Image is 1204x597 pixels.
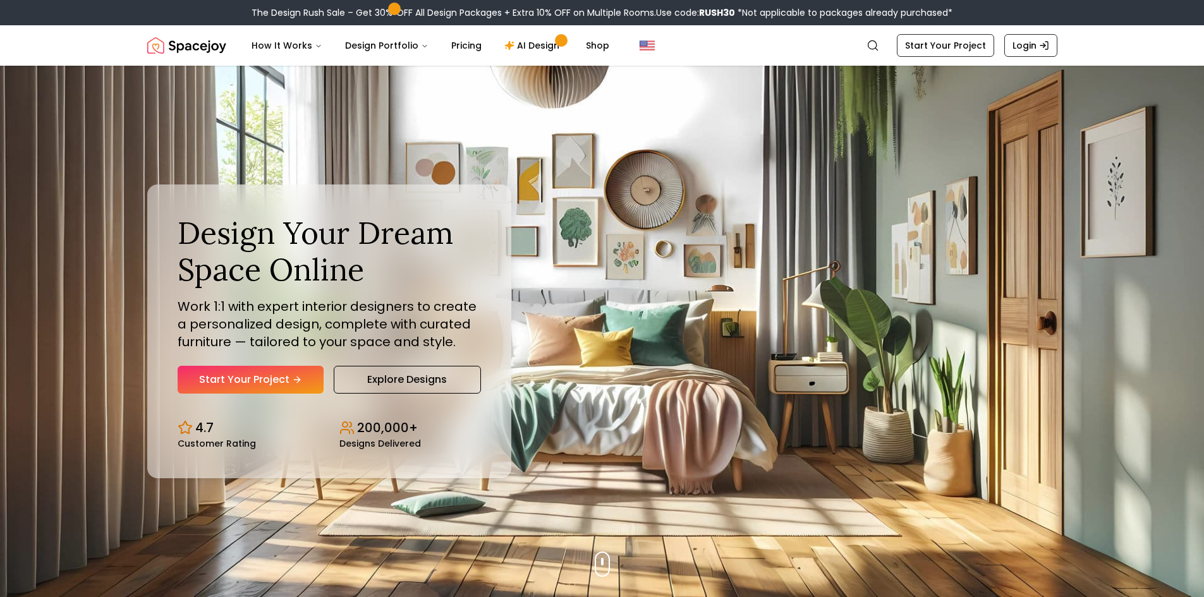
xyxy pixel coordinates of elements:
small: Customer Rating [178,439,256,448]
div: The Design Rush Sale – Get 30% OFF All Design Packages + Extra 10% OFF on Multiple Rooms. [252,6,952,19]
nav: Global [147,25,1057,66]
a: Spacejoy [147,33,226,58]
p: 4.7 [195,419,214,437]
small: Designs Delivered [339,439,421,448]
h1: Design Your Dream Space Online [178,215,481,287]
a: Login [1004,34,1057,57]
span: Use code: [656,6,735,19]
img: United States [640,38,655,53]
a: AI Design [494,33,573,58]
a: Start Your Project [897,34,994,57]
a: Shop [576,33,619,58]
p: Work 1:1 with expert interior designers to create a personalized design, complete with curated fu... [178,298,481,351]
a: Start Your Project [178,366,324,394]
div: Design stats [178,409,481,448]
p: 200,000+ [357,419,418,437]
img: Spacejoy Logo [147,33,226,58]
b: RUSH30 [699,6,735,19]
span: *Not applicable to packages already purchased* [735,6,952,19]
a: Pricing [441,33,492,58]
button: How It Works [241,33,332,58]
nav: Main [241,33,619,58]
button: Design Portfolio [335,33,439,58]
a: Explore Designs [334,366,481,394]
